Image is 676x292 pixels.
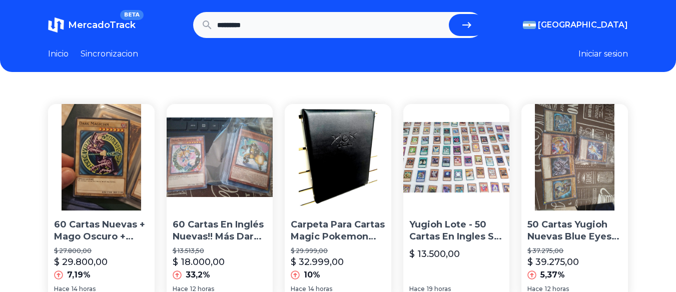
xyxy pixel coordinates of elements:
[48,17,64,33] img: MercadoTrack
[523,19,628,31] button: [GEOGRAPHIC_DATA]
[540,269,565,281] p: 5,37%
[167,104,273,210] img: 60 Cartas En Inglés Nuevas!! Más Dark Magician Girl Yugioh
[54,255,108,269] p: $ 29.800,00
[521,104,628,210] img: 50 Cartas Yugioh Nuevas Blue Eyes Mago Maga Y Ojos Rojos
[527,218,622,243] p: 50 Cartas Yugioh Nuevas Blue Eyes Mago Maga Y Ojos Rojos
[291,218,385,243] p: Carpeta Para Cartas Magic Pokemon Yugioh - Magic Z
[538,19,628,31] span: [GEOGRAPHIC_DATA]
[54,218,149,243] p: 60 Cartas Nuevas + Mago Oscuro + Blue Eyes Yugioh
[67,269,91,281] p: 7,19%
[285,104,391,210] img: Carpeta Para Cartas Magic Pokemon Yugioh - Magic Z
[578,48,628,60] button: Iniciar sesion
[173,247,267,255] p: $ 13.513,50
[48,17,136,33] a: MercadoTrackBETA
[523,21,536,29] img: Argentina
[527,247,622,255] p: $ 37.275,00
[54,247,149,255] p: $ 27.800,00
[48,48,69,60] a: Inicio
[68,19,136,30] span: MercadoTrack
[291,247,385,255] p: $ 29.999,00
[527,255,579,269] p: $ 39.275,00
[409,247,460,261] p: $ 13.500,00
[291,255,344,269] p: $ 32.999,00
[304,269,320,281] p: 10%
[173,218,267,243] p: 60 Cartas En Inglés Nuevas!! Más Dark Magician Girl [PERSON_NAME]
[409,218,504,243] p: Yugioh Lote - 50 Cartas En Ingles Sin Repetir - Incluye Foil
[81,48,138,60] a: Sincronizacion
[173,255,225,269] p: $ 18.000,00
[403,104,510,210] img: Yugioh Lote - 50 Cartas En Ingles Sin Repetir - Incluye Foil
[186,269,210,281] p: 33,2%
[48,104,155,210] img: 60 Cartas Nuevas + Mago Oscuro + Blue Eyes Yugioh
[120,10,144,20] span: BETA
